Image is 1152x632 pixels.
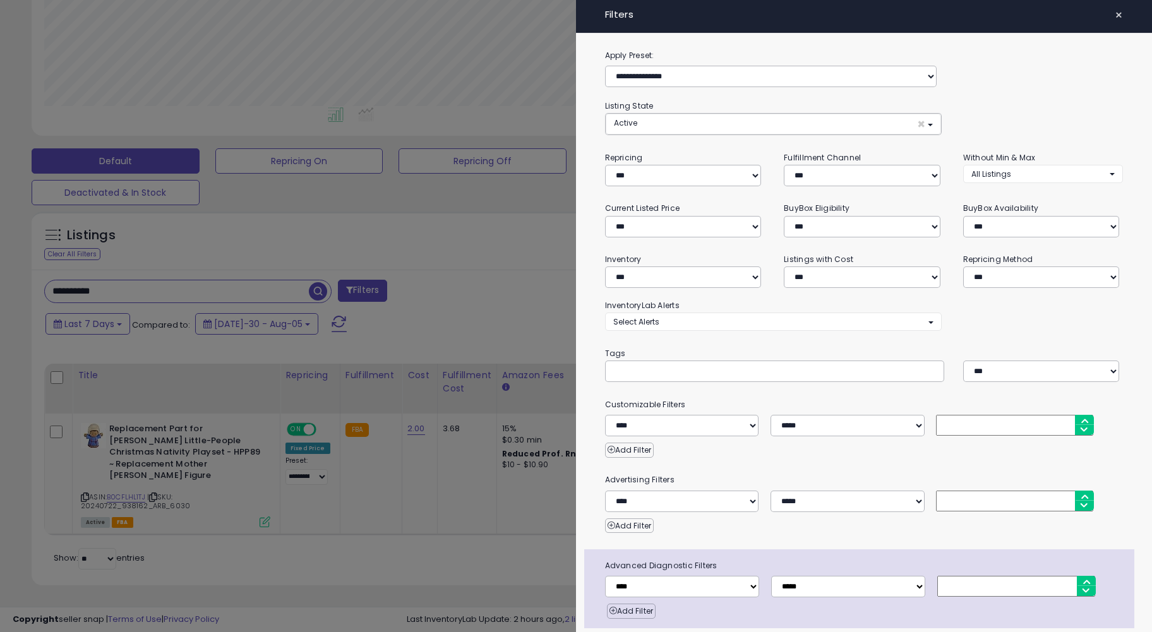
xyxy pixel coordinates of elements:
[784,254,853,265] small: Listings with Cost
[614,117,637,128] span: Active
[596,398,1133,412] small: Customizable Filters
[1115,6,1123,24] span: ×
[605,152,643,163] small: Repricing
[596,347,1133,361] small: Tags
[606,114,942,134] button: Active ×
[596,559,1135,573] span: Advanced Diagnostic Filters
[963,254,1033,265] small: Repricing Method
[613,316,659,327] span: Select Alerts
[1110,6,1128,24] button: ×
[596,473,1133,487] small: Advertising Filters
[605,300,680,311] small: InventoryLab Alerts
[784,152,861,163] small: Fulfillment Channel
[605,443,654,458] button: Add Filter
[605,100,654,111] small: Listing State
[784,203,849,213] small: BuyBox Eligibility
[605,9,1124,20] h4: Filters
[963,152,1036,163] small: Without Min & Max
[963,165,1124,183] button: All Listings
[596,49,1133,63] label: Apply Preset:
[605,254,642,265] small: Inventory
[917,117,925,131] span: ×
[605,313,942,331] button: Select Alerts
[971,169,1011,179] span: All Listings
[605,203,680,213] small: Current Listed Price
[963,203,1038,213] small: BuyBox Availability
[605,518,654,534] button: Add Filter
[607,604,656,619] button: Add Filter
